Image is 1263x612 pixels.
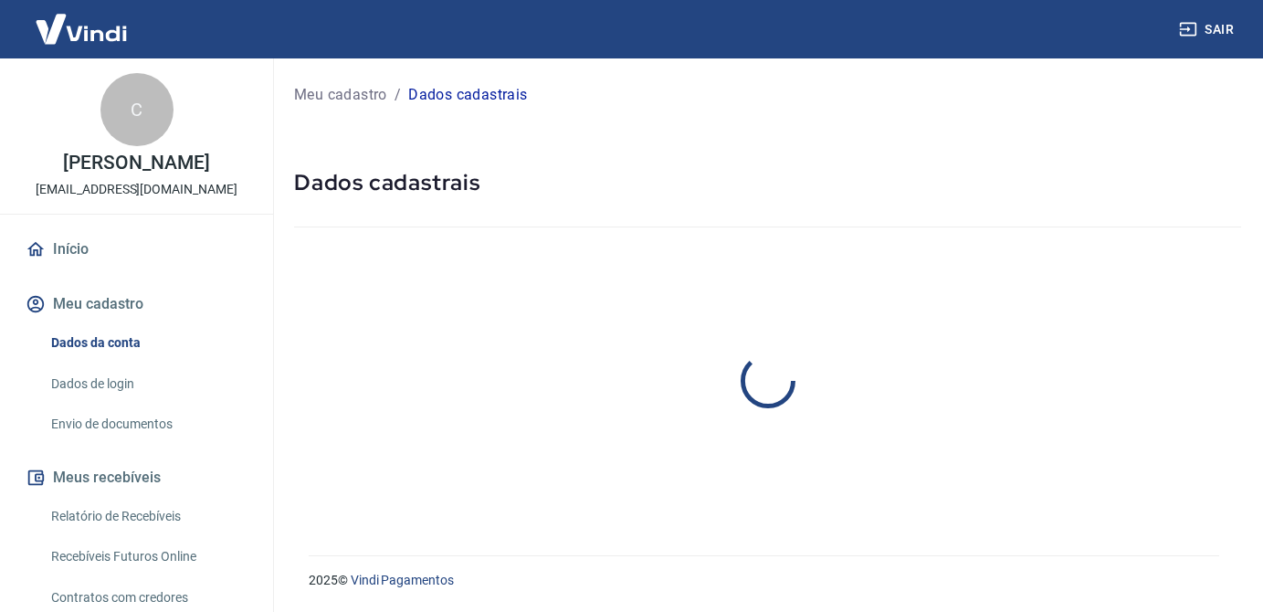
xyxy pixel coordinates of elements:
[22,229,251,269] a: Início
[1175,13,1241,47] button: Sair
[22,284,251,324] button: Meu cadastro
[44,324,251,362] a: Dados da conta
[44,406,251,443] a: Envio de documentos
[294,168,1241,197] h5: Dados cadastrais
[408,84,527,106] p: Dados cadastrais
[351,573,454,587] a: Vindi Pagamentos
[294,84,387,106] a: Meu cadastro
[395,84,401,106] p: /
[22,1,141,57] img: Vindi
[309,571,1219,590] p: 2025 ©
[63,153,209,173] p: [PERSON_NAME]
[44,365,251,403] a: Dados de login
[100,73,174,146] div: C
[44,538,251,575] a: Recebíveis Futuros Online
[44,498,251,535] a: Relatório de Recebíveis
[22,458,251,498] button: Meus recebíveis
[36,180,237,199] p: [EMAIL_ADDRESS][DOMAIN_NAME]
